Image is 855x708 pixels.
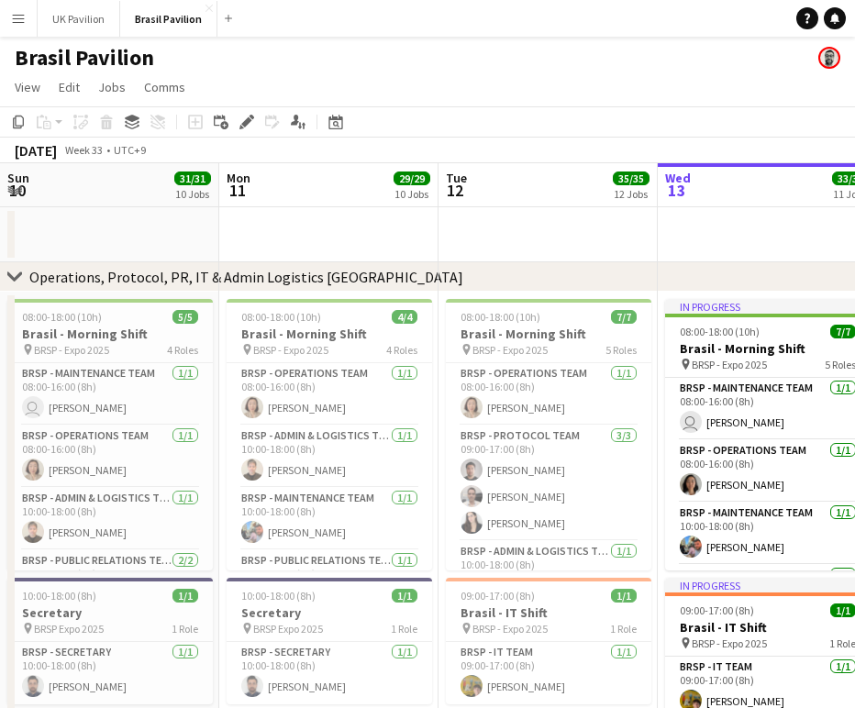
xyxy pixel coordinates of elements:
[224,180,250,201] span: 11
[394,187,429,201] div: 10 Jobs
[446,642,651,704] app-card-role: BRSP - IT Team1/109:00-17:00 (8h)[PERSON_NAME]
[175,187,210,201] div: 10 Jobs
[446,299,651,570] app-job-card: 08:00-18:00 (10h)7/7Brasil - Morning Shift BRSP - Expo 20255 RolesBRSP - Operations Team1/108:00-...
[394,171,430,185] span: 29/29
[7,488,213,550] app-card-role: BRSP - Admin & Logistics Team1/110:00-18:00 (8h)[PERSON_NAME]
[227,363,432,426] app-card-role: BRSP - Operations Team1/108:00-16:00 (8h)[PERSON_NAME]
[61,143,106,157] span: Week 33
[120,1,217,37] button: Brasil Pavilion
[98,79,126,95] span: Jobs
[59,79,80,95] span: Edit
[34,343,109,357] span: BRSP - Expo 2025
[7,170,29,186] span: Sun
[172,589,198,603] span: 1/1
[5,180,29,201] span: 10
[446,426,651,541] app-card-role: BRSP - Protocol Team3/309:00-17:00 (8h)[PERSON_NAME][PERSON_NAME][PERSON_NAME]
[15,141,57,160] div: [DATE]
[15,44,154,72] h1: Brasil Pavilion
[392,589,417,603] span: 1/1
[137,75,193,99] a: Comms
[253,343,328,357] span: BRSP - Expo 2025
[7,578,213,704] app-job-card: 10:00-18:00 (8h)1/1Secretary BRSP Expo 20251 RoleBRSP - Secretary1/110:00-18:00 (8h)[PERSON_NAME]
[38,1,120,37] button: UK Pavilion
[7,550,213,639] app-card-role: BRSP - Public Relations Team2/210:00-18:00 (8h)
[172,310,198,324] span: 5/5
[51,75,87,99] a: Edit
[472,343,548,357] span: BRSP - Expo 2025
[34,622,104,636] span: BRSP Expo 2025
[22,589,96,603] span: 10:00-18:00 (8h)
[29,268,463,286] div: Operations, Protocol, PR, IT & Admin Logistics [GEOGRAPHIC_DATA]
[692,358,767,371] span: BRSP - Expo 2025
[172,622,198,636] span: 1 Role
[227,550,432,613] app-card-role: BRSP - Public Relations Team1/110:00-18:00 (8h)
[253,622,323,636] span: BRSP Expo 2025
[446,326,651,342] h3: Brasil - Morning Shift
[91,75,133,99] a: Jobs
[227,326,432,342] h3: Brasil - Morning Shift
[446,578,651,704] app-job-card: 09:00-17:00 (8h)1/1Brasil - IT Shift BRSP - Expo 20251 RoleBRSP - IT Team1/109:00-17:00 (8h)[PERS...
[15,79,40,95] span: View
[241,310,321,324] span: 08:00-18:00 (10h)
[227,426,432,488] app-card-role: BRSP - Admin & Logistics Team1/110:00-18:00 (8h)[PERSON_NAME]
[611,589,637,603] span: 1/1
[7,426,213,488] app-card-role: BRSP - Operations Team1/108:00-16:00 (8h)[PERSON_NAME]
[818,47,840,69] app-user-avatar: Christophe Leroy
[446,541,651,603] app-card-role: BRSP - Admin & Logistics Team1/110:00-18:00 (8h)
[7,604,213,621] h3: Secretary
[144,79,185,95] span: Comms
[391,622,417,636] span: 1 Role
[7,363,213,426] app-card-role: BRSP - Maintenance Team1/108:00-16:00 (8h) [PERSON_NAME]
[692,636,767,650] span: BRSP - Expo 2025
[7,326,213,342] h3: Brasil - Morning Shift
[227,488,432,550] app-card-role: BRSP - Maintenance Team1/110:00-18:00 (8h)[PERSON_NAME]
[7,299,213,570] app-job-card: 08:00-18:00 (10h)5/5Brasil - Morning Shift BRSP - Expo 20254 RolesBRSP - Maintenance Team1/108:00...
[446,170,467,186] span: Tue
[167,343,198,357] span: 4 Roles
[446,363,651,426] app-card-role: BRSP - Operations Team1/108:00-16:00 (8h)[PERSON_NAME]
[386,343,417,357] span: 4 Roles
[241,589,316,603] span: 10:00-18:00 (8h)
[227,170,250,186] span: Mon
[611,310,637,324] span: 7/7
[614,187,649,201] div: 12 Jobs
[662,180,691,201] span: 13
[605,343,637,357] span: 5 Roles
[610,622,637,636] span: 1 Role
[680,325,760,338] span: 08:00-18:00 (10h)
[680,603,754,617] span: 09:00-17:00 (8h)
[443,180,467,201] span: 12
[461,589,535,603] span: 09:00-17:00 (8h)
[7,75,48,99] a: View
[114,143,146,157] div: UTC+9
[472,622,548,636] span: BRSP - Expo 2025
[7,642,213,704] app-card-role: BRSP - Secretary1/110:00-18:00 (8h)[PERSON_NAME]
[227,578,432,704] app-job-card: 10:00-18:00 (8h)1/1Secretary BRSP Expo 20251 RoleBRSP - Secretary1/110:00-18:00 (8h)[PERSON_NAME]
[461,310,540,324] span: 08:00-18:00 (10h)
[174,171,211,185] span: 31/31
[446,604,651,621] h3: Brasil - IT Shift
[392,310,417,324] span: 4/4
[227,299,432,570] app-job-card: 08:00-18:00 (10h)4/4Brasil - Morning Shift BRSP - Expo 20254 RolesBRSP - Operations Team1/108:00-...
[665,170,691,186] span: Wed
[22,310,102,324] span: 08:00-18:00 (10h)
[227,642,432,704] app-card-role: BRSP - Secretary1/110:00-18:00 (8h)[PERSON_NAME]
[227,604,432,621] h3: Secretary
[613,171,650,185] span: 35/35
